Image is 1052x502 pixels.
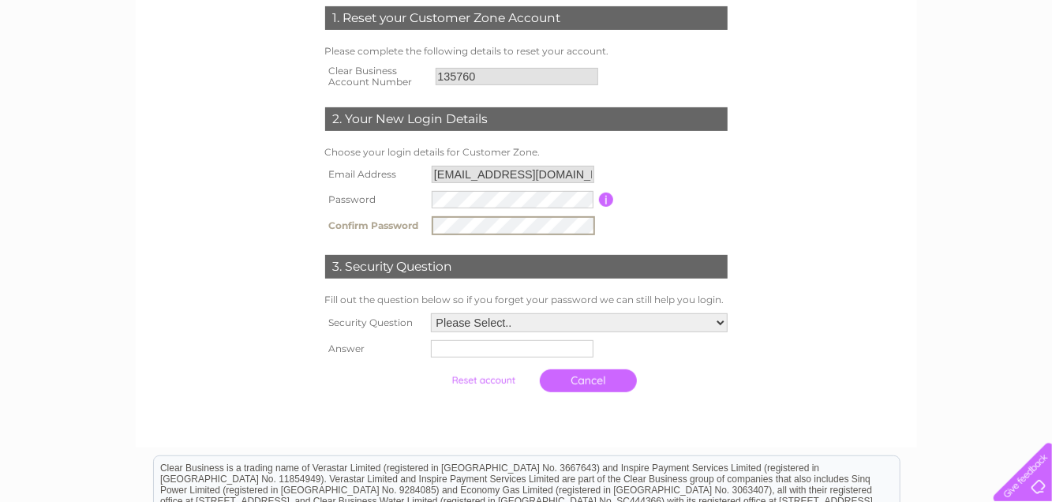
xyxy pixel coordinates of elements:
[325,255,728,279] div: 3. Security Question
[321,143,732,162] td: Choose your login details for Customer Zone.
[599,193,614,207] input: Information
[325,6,728,30] div: 1. Reset your Customer Zone Account
[870,67,905,79] a: Energy
[325,107,728,131] div: 2. Your New Login Details
[754,8,863,28] a: 0333 014 3131
[37,41,118,89] img: logo.png
[972,67,994,79] a: Blog
[321,187,428,212] th: Password
[831,67,861,79] a: Water
[321,290,732,309] td: Fill out the question below so if you forget your password we can still help you login.
[1004,67,1043,79] a: Contact
[154,9,900,77] div: Clear Business is a trading name of Verastar Limited (registered in [GEOGRAPHIC_DATA] No. 3667643...
[321,61,432,92] th: Clear Business Account Number
[321,212,428,239] th: Confirm Password
[435,369,532,391] input: Submit
[321,162,428,187] th: Email Address
[321,336,427,362] th: Answer
[915,67,962,79] a: Telecoms
[321,309,427,336] th: Security Question
[540,369,637,392] a: Cancel
[321,42,732,61] td: Please complete the following details to reset your account.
